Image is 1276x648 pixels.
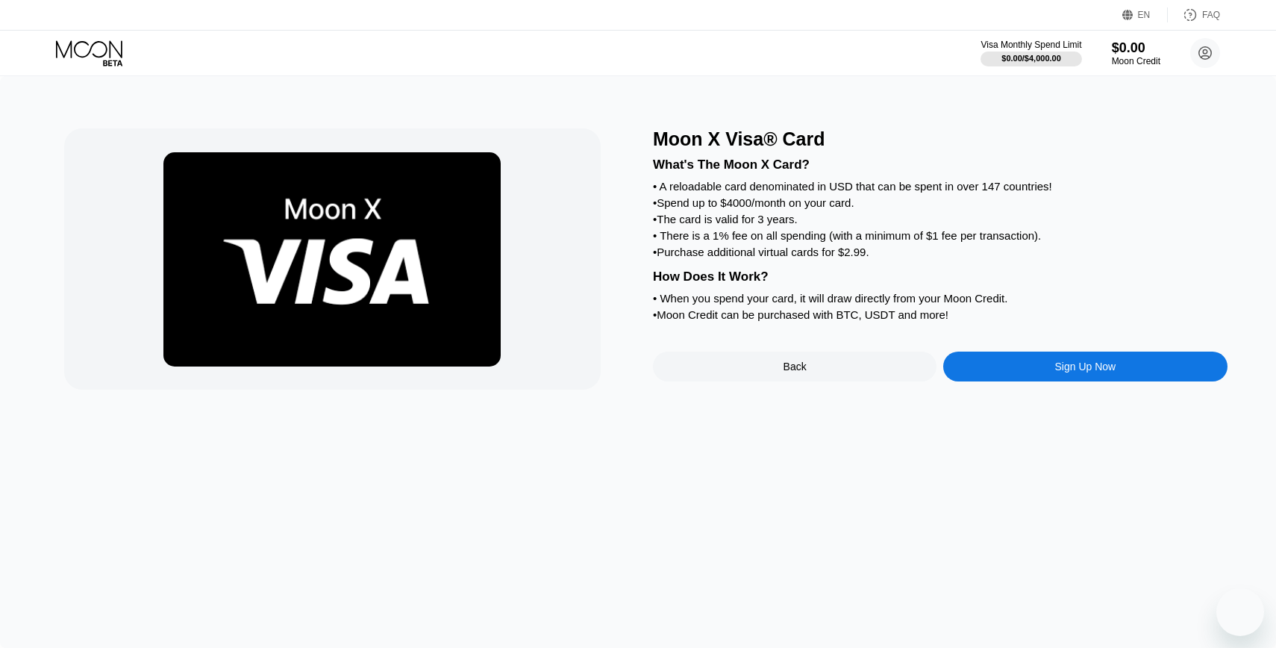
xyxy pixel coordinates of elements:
[1138,10,1151,20] div: EN
[653,292,1227,305] div: • When you spend your card, it will draw directly from your Moon Credit.
[981,40,1081,66] div: Visa Monthly Spend Limit$0.00/$4,000.00
[1001,54,1061,63] div: $0.00 / $4,000.00
[1202,10,1220,20] div: FAQ
[653,196,1227,209] div: • Spend up to $4000/month on your card.
[1168,7,1220,22] div: FAQ
[653,352,936,381] div: Back
[653,229,1227,242] div: • There is a 1% fee on all spending (with a minimum of $1 fee per transaction).
[1112,56,1160,66] div: Moon Credit
[653,270,1227,284] div: How Does It Work?
[653,128,1227,150] div: Moon X Visa® Card
[1112,40,1160,66] div: $0.00Moon Credit
[653,180,1227,193] div: • A reloadable card denominated in USD that can be spent in over 147 countries!
[784,361,807,373] div: Back
[653,246,1227,258] div: • Purchase additional virtual cards for $2.99.
[1112,40,1160,56] div: $0.00
[653,213,1227,225] div: • The card is valid for 3 years.
[653,158,1227,172] div: What's The Moon X Card?
[653,308,1227,321] div: • Moon Credit can be purchased with BTC, USDT and more!
[1122,7,1168,22] div: EN
[981,40,1081,50] div: Visa Monthly Spend Limit
[1216,588,1264,636] iframe: Button to launch messaging window
[1055,361,1116,373] div: Sign Up Now
[943,352,1227,381] div: Sign Up Now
